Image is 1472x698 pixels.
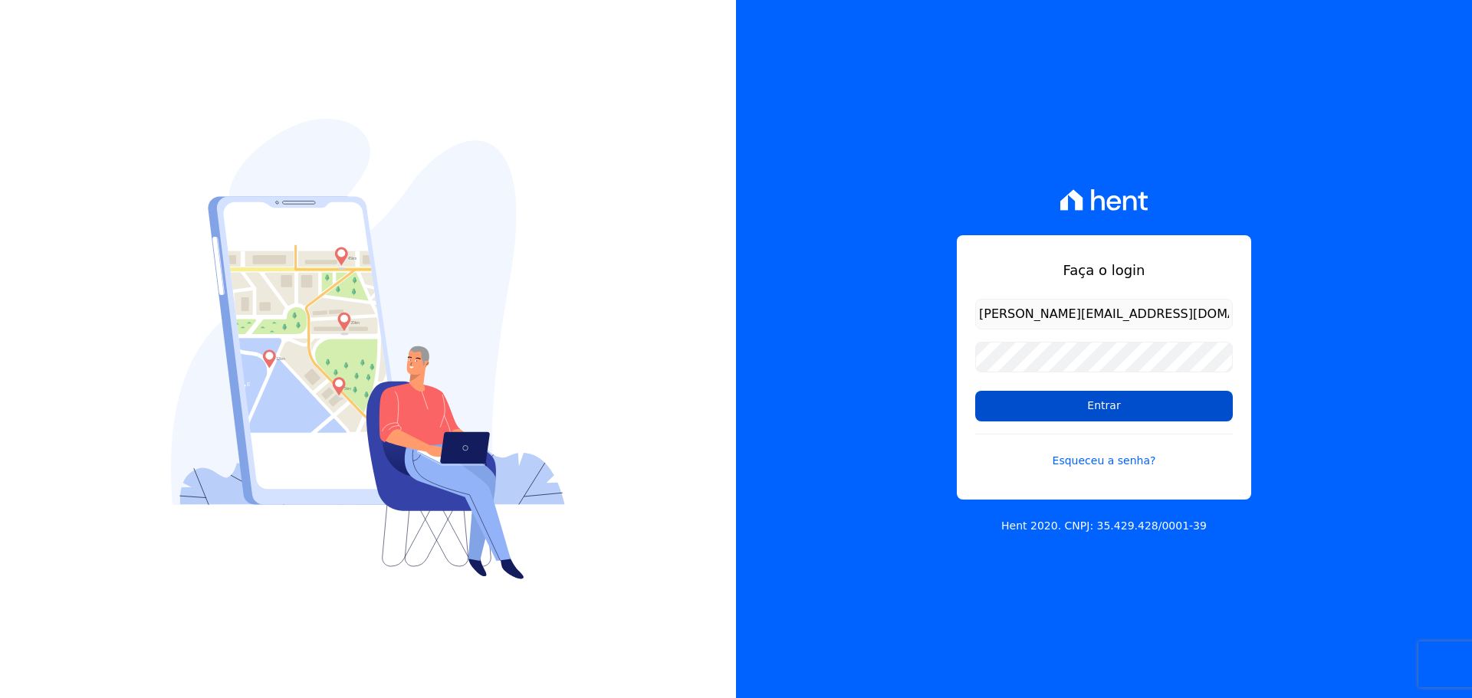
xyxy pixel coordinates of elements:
h1: Faça o login [975,260,1233,280]
p: Hent 2020. CNPJ: 35.429.428/0001-39 [1001,518,1207,534]
img: Login [171,119,565,579]
a: Esqueceu a senha? [975,434,1233,469]
input: Email [975,299,1233,329]
input: Entrar [975,391,1233,421]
